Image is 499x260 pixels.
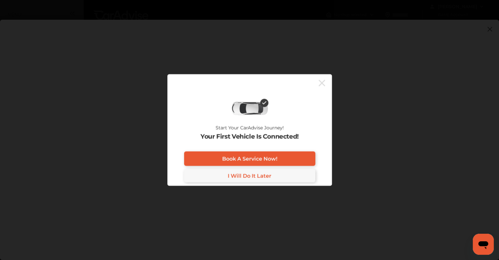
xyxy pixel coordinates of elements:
img: diagnose-vehicle.c84bcb0a.svg [231,101,268,116]
p: Start Your CarAdvise Journey! [216,125,284,130]
span: I Will Do It Later [228,173,271,179]
iframe: Button to launch messaging window [473,234,494,255]
a: Book A Service Now! [184,152,315,166]
span: Book A Service Now! [222,155,277,162]
p: Your First Vehicle Is Connected! [200,133,299,140]
a: I Will Do It Later [184,169,315,182]
img: check-icon.521c8815.svg [260,99,268,107]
